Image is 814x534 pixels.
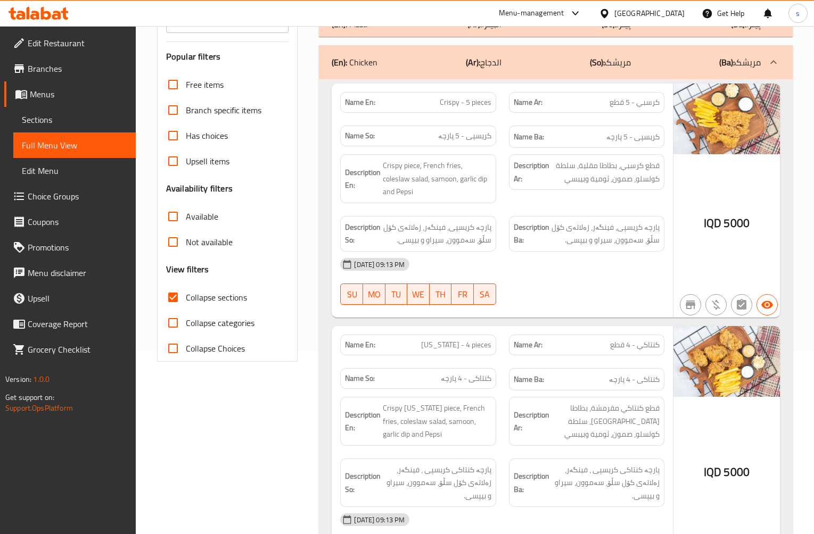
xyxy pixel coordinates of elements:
span: Get support on: [5,390,54,404]
a: Full Menu View [13,132,136,158]
b: (So): [590,54,605,70]
strong: Name En: [345,97,375,108]
span: قطع كرسبي، بطاطا مقلية، سلطة كولسلو، صمون، ثومية وبيبسي [552,159,660,185]
a: Menu disclaimer [4,260,136,286]
a: Menus [4,81,136,107]
strong: Description Ba: [514,221,549,247]
p: Pizza [332,18,367,30]
p: پیتزا [602,18,631,30]
span: قطع كنتاكي مقرمشة، بطاطا [GEOGRAPHIC_DATA]، سلطة كولسلو، صمون، ثومية وبيبسي [552,402,660,441]
div: Menu-management [499,7,564,20]
a: Grocery Checklist [4,337,136,362]
span: s [796,7,800,19]
strong: Description Ar: [514,408,549,435]
strong: Name So: [345,373,375,384]
h3: Popular filters [166,51,289,63]
span: Branches [28,62,127,75]
strong: Name Ar: [514,339,542,351]
span: TU [390,287,404,302]
button: SA [474,283,496,305]
span: Edit Restaurant [28,37,127,49]
span: کنتاکی - 4 پارچە [441,373,491,384]
span: TH [434,287,448,302]
span: Menus [30,88,127,101]
span: Free items [186,78,224,91]
span: Menu disclaimer [28,266,127,279]
button: Not branch specific item [680,294,701,315]
button: Not has choices [731,294,752,315]
strong: Description En: [345,166,381,192]
span: پارچە کنتاکی کریسپی ، فینگەر، زەلاتەی کۆل سڵۆ، سەموون، سیراو و بیپسی. [383,463,491,503]
span: Coupons [28,215,127,228]
span: IQD [704,213,721,233]
button: Purchased item [705,294,727,315]
span: کریسپی - 5 پارچە [438,130,491,141]
div: (En): Chicken(Ar):الدجاج(So):مریشک(Ba):مریشک [319,45,793,79]
span: Promotions [28,241,127,254]
span: Upsell items [186,155,229,168]
strong: Name Ba: [514,130,544,144]
strong: Description Ar: [514,159,549,185]
b: (En): [332,54,347,70]
span: Collapse sections [186,291,247,304]
a: Branches [4,56,136,81]
p: الدجاج [466,56,501,69]
span: SA [478,287,492,302]
button: Available [757,294,778,315]
span: Sections [22,113,127,126]
span: Full Menu View [22,139,127,152]
strong: Name Ba: [514,373,544,386]
span: كرسبي - 5 قطع [610,97,660,108]
p: البيتزا [467,18,501,30]
span: IQD [704,462,721,482]
button: SU [340,283,363,305]
span: کنتاکی - 4 پارچە [609,373,660,386]
strong: Description En: [345,408,381,435]
button: MO [363,283,385,305]
span: Branch specific items [186,104,261,116]
span: Crispy - 5 pieces [440,97,491,108]
strong: Name En: [345,339,375,351]
span: Edit Menu [22,164,127,177]
span: Coverage Report [28,318,127,330]
span: SU [345,287,359,302]
span: Grocery Checklist [28,343,127,356]
button: FR [451,283,474,305]
span: Version: [5,372,31,386]
a: Coverage Report [4,311,136,337]
span: پارچە کنتاکی کریسپی ، فینگەر، زەلاتەی کۆل سڵۆ، سەموون، سیراو و بیپسی. [552,463,660,503]
span: Crispy piece, French fries, coleslaw salad, samoon, garlic dip and Pepsi [383,159,491,198]
b: (Ar): [466,54,480,70]
strong: Name Ar: [514,97,542,108]
img: %D9%88%D8%AC%D8%A8%D8%A9_%D9%83%D8%B1%D8%B3%D8%A8%D9%8A638957279400751123.jpg [673,84,780,154]
div: [GEOGRAPHIC_DATA] [614,7,685,19]
span: پارچە کریسپی، فینگەر، زەلاتەی کۆل سڵۆ، سەموون، سیراو و بیپسی. [552,221,660,247]
span: [US_STATE] - 4 pieces [421,339,491,351]
span: كنتاكي - 4 قطع [610,339,660,351]
span: 5000 [723,213,750,233]
p: مریشک [590,56,631,69]
a: Promotions [4,235,136,260]
span: [DATE] 09:13 PM [350,260,409,270]
span: Collapse categories [186,316,254,329]
span: Upsell [28,292,127,305]
strong: Description So: [345,221,381,247]
button: WE [407,283,430,305]
button: TU [385,283,408,305]
span: WE [412,287,425,302]
button: TH [430,283,452,305]
strong: Name So: [345,130,375,141]
a: Upsell [4,286,136,311]
span: Choice Groups [28,190,127,203]
strong: Description Ba: [514,470,549,496]
p: Chicken [332,56,377,69]
span: FR [456,287,470,302]
span: MO [367,287,381,302]
p: پیتزا [731,18,761,30]
span: Has choices [186,129,228,142]
b: (Ba): [719,54,735,70]
span: Crispy [US_STATE] piece, French fries, coleslaw salad, samoon, garlic dip and Pepsi [383,402,491,441]
a: Coupons [4,209,136,235]
a: Support.OpsPlatform [5,401,73,415]
a: Edit Menu [13,158,136,183]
